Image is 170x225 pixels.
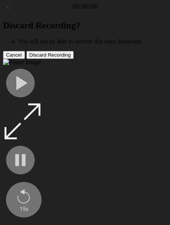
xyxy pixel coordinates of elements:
img: Poster Image [3,59,41,66]
h2: Discard Recording? [3,20,167,31]
li: You will not be able to recover this once discarded. [18,38,167,45]
a: 00:00:00 [72,2,98,11]
button: Cancel [3,51,25,59]
button: Discard Recording [26,51,74,59]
